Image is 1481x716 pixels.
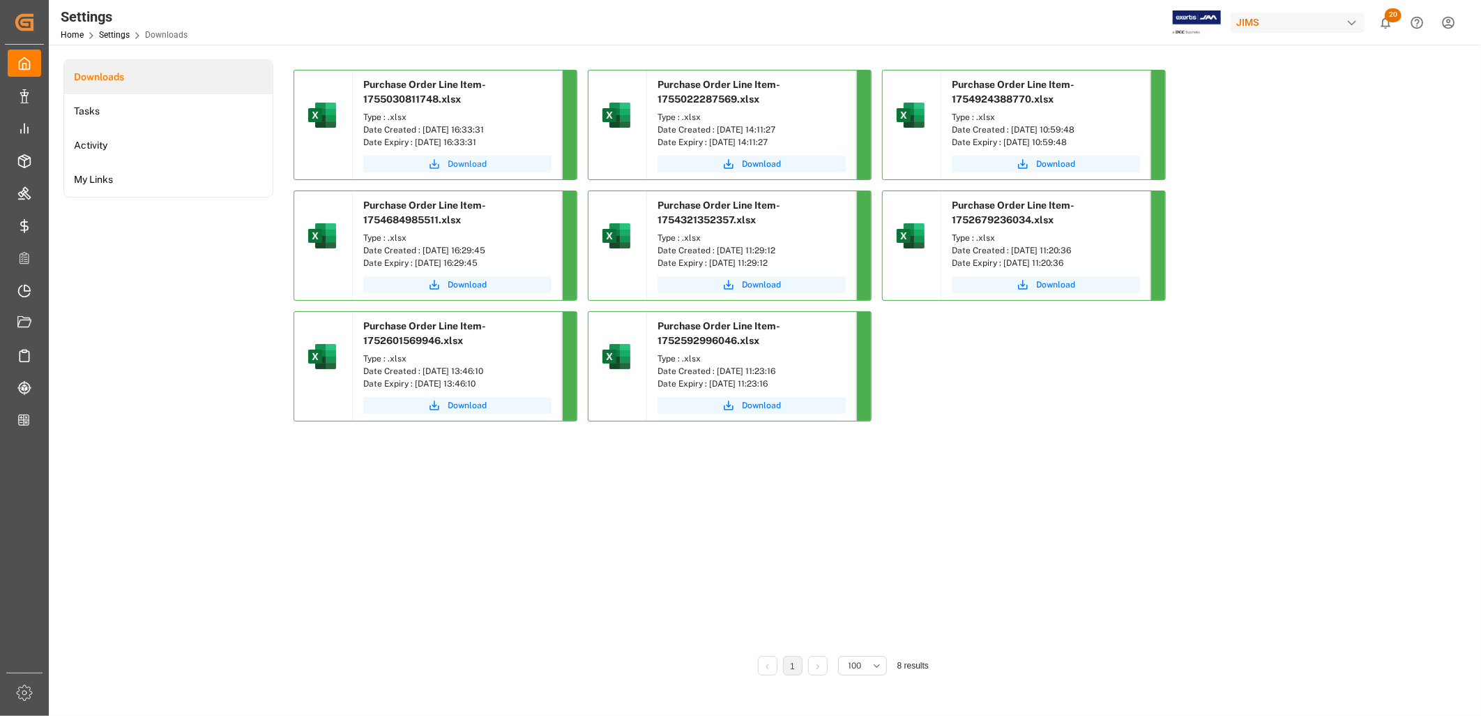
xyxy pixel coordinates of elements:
[1231,13,1365,33] div: JIMS
[363,378,552,390] div: Date Expiry : [DATE] 13:46:10
[783,656,803,676] li: 1
[658,232,846,244] div: Type : .xlsx
[658,257,846,269] div: Date Expiry : [DATE] 11:29:12
[894,98,927,132] img: microsoft-excel-2019--v1.png
[838,656,887,676] button: open menu
[897,661,929,671] span: 8 results
[658,276,846,293] button: Download
[363,79,486,105] span: Purchase Order Line Item-1755030811748.xlsx
[658,200,780,225] span: Purchase Order Line Item-1754321352357.xlsx
[1231,9,1370,36] button: JIMS
[1173,10,1221,35] img: Exertis%20JAM%20-%20Email%20Logo.jpg_1722504956.jpg
[658,397,846,414] button: Download
[363,276,552,293] button: Download
[952,124,1140,136] div: Date Created : [DATE] 10:59:48
[1036,158,1075,170] span: Download
[448,158,487,170] span: Download
[952,276,1140,293] button: Download
[305,219,339,253] img: microsoft-excel-2019--v1.png
[61,6,188,27] div: Settings
[658,111,846,124] div: Type : .xlsx
[363,365,552,378] div: Date Created : [DATE] 13:46:10
[849,659,862,672] span: 100
[658,378,846,390] div: Date Expiry : [DATE] 11:23:16
[742,158,781,170] span: Download
[952,79,1074,105] span: Purchase Order Line Item-1754924388770.xlsx
[99,30,130,40] a: Settings
[305,340,339,373] img: microsoft-excel-2019--v1.png
[894,219,927,253] img: microsoft-excel-2019--v1.png
[790,662,795,671] a: 1
[64,60,273,94] a: Downloads
[658,79,780,105] span: Purchase Order Line Item-1755022287569.xlsx
[363,320,486,346] span: Purchase Order Line Item-1752601569946.xlsx
[61,30,84,40] a: Home
[952,257,1140,269] div: Date Expiry : [DATE] 11:20:36
[808,656,828,676] li: Next Page
[305,98,339,132] img: microsoft-excel-2019--v1.png
[64,163,273,197] a: My Links
[363,257,552,269] div: Date Expiry : [DATE] 16:29:45
[600,219,633,253] img: microsoft-excel-2019--v1.png
[64,94,273,128] a: Tasks
[952,200,1074,225] span: Purchase Order Line Item-1752679236034.xlsx
[658,352,846,365] div: Type : .xlsx
[363,244,552,257] div: Date Created : [DATE] 16:29:45
[658,136,846,149] div: Date Expiry : [DATE] 14:11:27
[363,397,552,414] button: Download
[448,278,487,291] span: Download
[658,244,846,257] div: Date Created : [DATE] 11:29:12
[742,399,781,412] span: Download
[952,156,1140,172] button: Download
[658,156,846,172] button: Download
[952,111,1140,124] div: Type : .xlsx
[952,232,1140,244] div: Type : .xlsx
[1385,8,1402,22] span: 20
[600,340,633,373] img: microsoft-excel-2019--v1.png
[758,656,777,676] li: Previous Page
[1370,7,1402,38] button: show 20 new notifications
[363,156,552,172] button: Download
[363,352,552,365] div: Type : .xlsx
[448,399,487,412] span: Download
[658,365,846,378] div: Date Created : [DATE] 11:23:16
[363,124,552,136] div: Date Created : [DATE] 16:33:31
[742,278,781,291] span: Download
[952,136,1140,149] div: Date Expiry : [DATE] 10:59:48
[363,200,486,225] span: Purchase Order Line Item-1754684985511.xlsx
[952,244,1140,257] div: Date Created : [DATE] 11:20:36
[363,232,552,244] div: Type : .xlsx
[658,320,780,346] span: Purchase Order Line Item-1752592996046.xlsx
[363,136,552,149] div: Date Expiry : [DATE] 16:33:31
[1036,278,1075,291] span: Download
[600,98,633,132] img: microsoft-excel-2019--v1.png
[363,111,552,124] div: Type : .xlsx
[658,124,846,136] div: Date Created : [DATE] 14:11:27
[64,128,273,163] a: Activity
[1402,7,1433,38] button: Help Center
